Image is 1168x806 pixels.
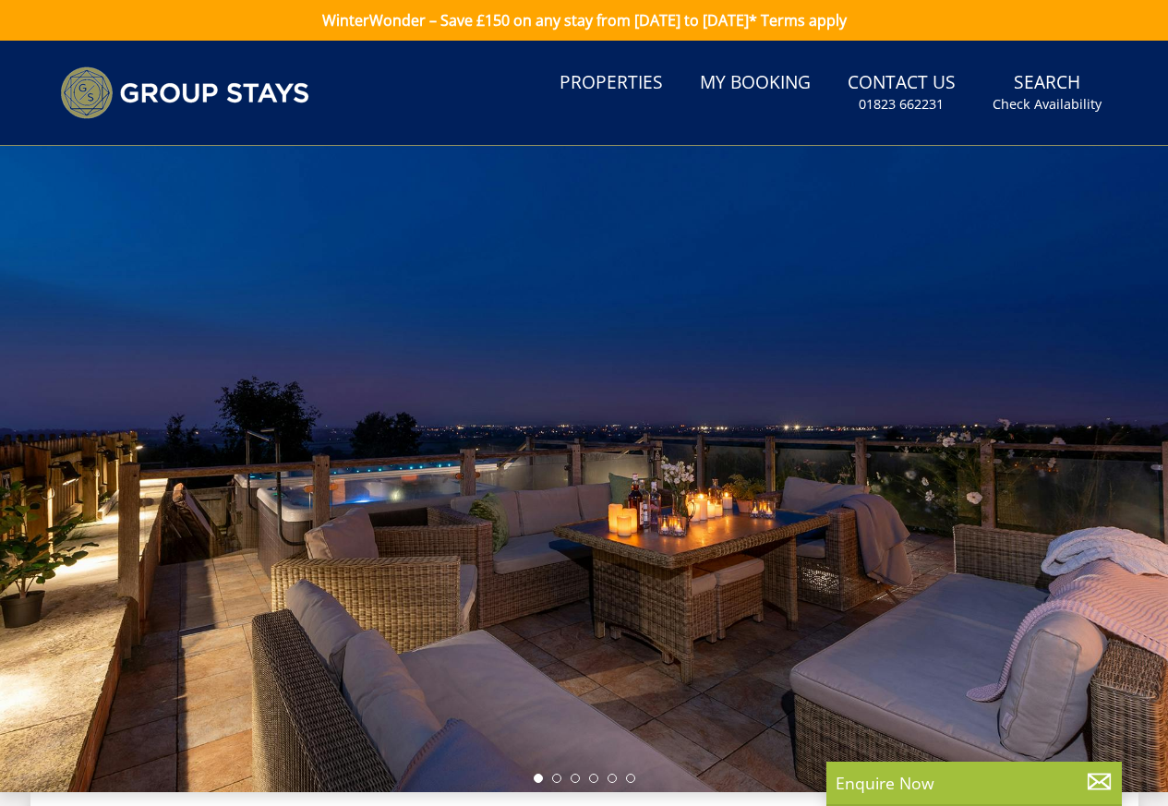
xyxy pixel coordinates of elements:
a: SearchCheck Availability [985,63,1109,123]
a: Contact Us01823 662231 [840,63,963,123]
small: Check Availability [993,95,1102,114]
p: Enquire Now [836,771,1113,795]
img: Group Stays [60,66,309,119]
a: Properties [552,63,670,104]
small: 01823 662231 [859,95,944,114]
a: My Booking [692,63,818,104]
